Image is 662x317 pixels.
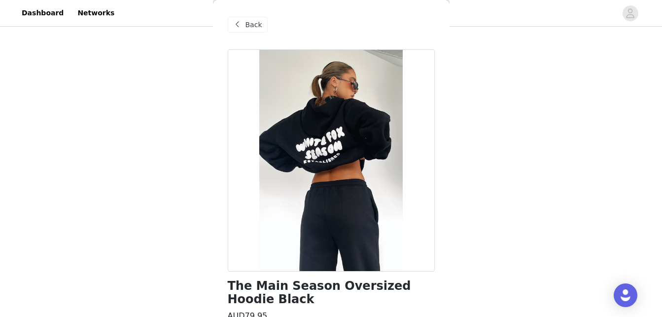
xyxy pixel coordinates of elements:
h1: The Main Season Oversized Hoodie Black [228,279,435,306]
div: avatar [626,5,635,21]
span: Back [245,20,262,30]
div: Open Intercom Messenger [614,283,637,307]
a: Networks [71,2,120,24]
a: Dashboard [16,2,70,24]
